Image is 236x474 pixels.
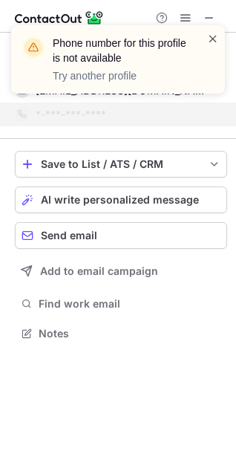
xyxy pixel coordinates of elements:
p: Try another profile [53,68,189,83]
span: Send email [41,230,97,241]
button: Find work email [15,293,227,314]
button: AI write personalized message [15,186,227,213]
span: Add to email campaign [40,265,158,277]
img: ContactOut v5.3.10 [15,9,104,27]
button: Notes [15,323,227,344]
button: Add to email campaign [15,258,227,285]
span: Find work email [39,297,221,311]
span: Notes [39,327,221,340]
button: save-profile-one-click [15,151,227,178]
span: AI write personalized message [41,194,199,206]
div: Save to List / ATS / CRM [41,158,201,170]
img: warning [22,36,45,59]
header: Phone number for this profile is not available [53,36,189,65]
button: Send email [15,222,227,249]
